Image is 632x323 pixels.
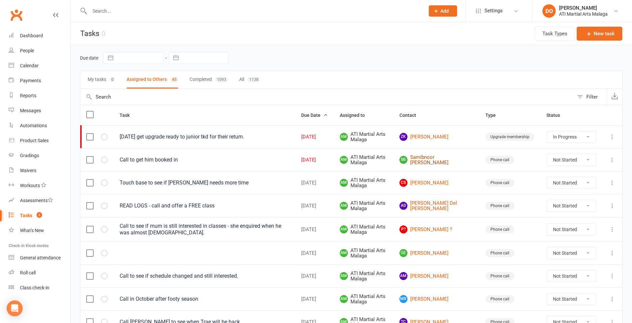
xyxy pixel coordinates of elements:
[340,155,387,165] span: ATI Martial Arts Malaga
[190,71,228,89] button: Completed1093
[301,227,328,232] div: [DATE]
[20,78,41,83] div: Payments
[485,111,503,119] button: Type
[20,198,53,203] div: Assessments
[7,300,23,316] div: Open Intercom Messenger
[248,77,260,83] div: 1138
[9,73,70,88] a: Payments
[20,183,40,188] div: Workouts
[9,43,70,58] a: People
[399,249,473,257] a: GE[PERSON_NAME]
[9,103,70,118] a: Messages
[340,177,387,188] span: ATI Martial Arts Malaga
[340,202,348,210] span: AM
[88,71,115,89] button: My tasks0
[577,27,622,41] button: New task
[485,295,514,303] div: Phone call
[301,180,328,186] div: [DATE]
[301,134,328,140] div: [DATE]
[301,250,328,256] div: [DATE]
[399,113,423,118] span: Contact
[127,71,178,89] button: Assigned to Others45
[546,113,567,118] span: Status
[340,294,387,305] span: ATI Martial Arts Malaga
[301,296,328,302] div: [DATE]
[399,179,473,187] a: CS[PERSON_NAME]
[586,93,598,101] div: Filter
[340,248,387,259] span: ATI Martial Arts Malaga
[9,178,70,193] a: Workouts
[301,203,328,209] div: [DATE]
[340,295,348,303] span: AM
[485,272,514,280] div: Phone call
[170,77,178,83] div: 45
[340,271,387,282] span: ATI Martial Arts Malaga
[574,89,607,105] button: Filter
[20,93,36,98] div: Reports
[239,71,260,89] button: All1138
[20,228,44,233] div: What's New
[9,265,70,280] a: Roll call
[20,63,39,68] div: Calendar
[340,156,348,164] span: AM
[399,202,407,210] span: AD
[120,179,289,186] div: Touch base to see if [PERSON_NAME] needs more time
[399,155,473,165] a: SBSamibnoor [PERSON_NAME]
[485,202,514,210] div: Phone call
[399,111,423,119] button: Contact
[9,118,70,133] a: Automations
[301,113,328,118] span: Due Date
[399,179,407,187] span: CS
[9,193,70,208] a: Assessments
[20,153,39,158] div: Gradings
[485,225,514,233] div: Phone call
[340,179,348,187] span: AM
[110,77,115,83] div: 0
[20,255,61,260] div: General attendance
[485,179,514,187] div: Phone call
[20,108,41,113] div: Messages
[340,113,372,118] span: Assigned to
[9,223,70,238] a: What's New
[71,22,105,45] h1: Tasks
[485,249,514,257] div: Phone call
[340,111,372,119] button: Assigned to
[485,133,534,141] div: Upgrade membership
[120,273,289,279] div: Call to see if schedule changed and still interested.
[9,148,70,163] a: Gradings
[340,225,348,233] span: AM
[399,295,473,303] a: MR[PERSON_NAME]
[484,3,503,18] span: Settings
[542,4,556,18] div: DO
[559,5,608,11] div: [PERSON_NAME]
[399,272,407,280] span: AM
[20,123,47,128] div: Automations
[9,28,70,43] a: Dashboard
[120,113,137,118] span: Task
[399,225,407,233] span: P?
[440,8,449,14] span: Add
[120,223,289,236] div: Call to see if mum is still interested in classes - she enquired when he was almost [DEMOGRAPHIC_...
[340,132,387,143] span: ATI Martial Arts Malaga
[20,168,36,173] div: Waivers
[9,280,70,295] a: Class kiosk mode
[399,200,473,211] a: AD[PERSON_NAME] Del [PERSON_NAME]
[120,111,137,119] button: Task
[546,111,567,119] button: Status
[120,134,289,140] div: [DATE] get upgrade ready to junior tkd for their return.
[102,30,105,38] div: 0
[340,272,348,280] span: AM
[301,157,328,163] div: [DATE]
[37,212,42,218] span: 2
[559,11,608,17] div: ATI Martial Arts Malaga
[20,138,49,143] div: Product Sales
[9,163,70,178] a: Waivers
[120,296,289,302] div: Call in October after footy season
[301,111,328,119] button: Due Date
[9,250,70,265] a: General attendance kiosk mode
[20,285,49,290] div: Class check-in
[20,48,34,53] div: People
[399,295,407,303] span: MR
[340,133,348,141] span: AM
[340,200,387,211] span: ATI Martial Arts Malaga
